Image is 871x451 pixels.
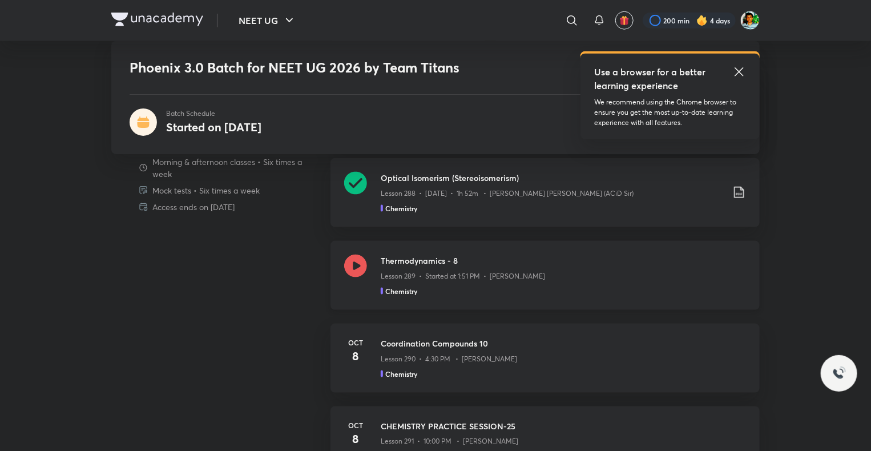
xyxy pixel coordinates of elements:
[381,437,518,447] p: Lesson 291 • 10:00 PM • [PERSON_NAME]
[594,97,746,128] p: We recommend using the Chrome browser to ensure you get the most up-to-date learning experience w...
[130,59,576,76] h1: Phoenix 3.0 Batch for NEET UG 2026 by Team Titans
[111,13,203,29] a: Company Logo
[385,286,417,296] h5: Chemistry
[619,15,630,26] img: avatar
[344,420,367,430] h6: Oct
[152,156,321,180] p: Morning & afternoon classes • Six times a week
[696,15,708,26] img: streak
[381,255,746,267] h3: Thermodynamics - 8
[381,271,545,281] p: Lesson 289 • Started at 1:51 PM • [PERSON_NAME]
[381,172,723,184] h3: Optical Isomerism (Stereoisomerism)
[344,337,367,348] h6: Oct
[330,158,760,241] a: Optical Isomerism (Stereoisomerism)Lesson 288 • [DATE] • 1h 52m • [PERSON_NAME] [PERSON_NAME] (AC...
[344,430,367,448] h4: 8
[381,337,746,349] h3: Coordination Compounds 10
[832,367,846,380] img: ttu
[381,354,517,364] p: Lesson 290 • 4:30 PM • [PERSON_NAME]
[385,369,417,379] h5: Chemistry
[594,65,708,92] h5: Use a browser for a better learning experience
[152,201,235,213] p: Access ends on [DATE]
[166,108,261,119] p: Batch Schedule
[615,11,634,30] button: avatar
[166,119,261,135] h4: Started on [DATE]
[381,420,746,432] h3: CHEMISTRY PRACTICE SESSION-25
[330,324,760,406] a: Oct8Coordination Compounds 10Lesson 290 • 4:30 PM • [PERSON_NAME]Chemistry
[232,9,303,32] button: NEET UG
[381,188,634,199] p: Lesson 288 • [DATE] • 1h 52m • [PERSON_NAME] [PERSON_NAME] (ACiD Sir)
[111,13,203,26] img: Company Logo
[330,241,760,324] a: Thermodynamics - 8Lesson 289 • Started at 1:51 PM • [PERSON_NAME]Chemistry
[385,203,417,214] h5: Chemistry
[344,348,367,365] h4: 8
[740,11,760,30] img: Mehul Ghosh
[152,184,260,196] p: Mock tests • Six times a week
